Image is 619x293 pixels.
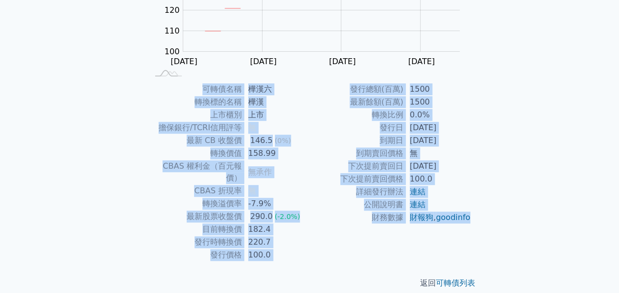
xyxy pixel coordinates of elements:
[248,123,256,132] span: 無
[275,137,291,145] span: (0%)
[310,211,404,224] td: 財務數據
[164,47,180,56] tspan: 100
[248,135,275,146] div: 146.5
[242,96,310,109] td: 樺漢
[570,246,619,293] div: 聊天小工具
[250,57,276,66] tspan: [DATE]
[404,109,471,121] td: 0.0%
[248,211,275,222] div: 290.0
[436,278,475,288] a: 可轉債列表
[148,223,242,236] td: 目前轉換價
[310,198,404,211] td: 公開說明書
[570,246,619,293] iframe: Chat Widget
[248,167,272,177] span: 無承作
[148,197,242,210] td: 轉換溢價率
[329,57,356,66] tspan: [DATE]
[148,210,242,223] td: 最新股票收盤價
[148,121,242,134] td: 擔保銀行/TCRI信用評等
[310,173,404,185] td: 下次提前賣回價格
[310,134,404,147] td: 到期日
[410,187,425,196] a: 連結
[242,223,310,236] td: 182.4
[164,26,180,36] tspan: 110
[310,121,404,134] td: 發行日
[148,109,242,121] td: 上市櫃別
[242,249,310,261] td: 100.0
[310,83,404,96] td: 發行總額(百萬)
[148,134,242,147] td: 最新 CB 收盤價
[404,96,471,109] td: 1500
[310,109,404,121] td: 轉換比例
[404,121,471,134] td: [DATE]
[242,109,310,121] td: 上市
[310,160,404,173] td: 下次提前賣回日
[242,236,310,249] td: 220.7
[404,83,471,96] td: 1500
[170,57,197,66] tspan: [DATE]
[404,173,471,185] td: 100.0
[408,57,435,66] tspan: [DATE]
[275,213,300,220] span: (-2.0%)
[404,147,471,160] td: 無
[410,213,433,222] a: 財報狗
[148,160,242,184] td: CBAS 權利金（百元報價）
[242,197,310,210] td: -7.9%
[148,96,242,109] td: 轉換標的名稱
[410,200,425,209] a: 連結
[404,211,471,224] td: ,
[310,96,404,109] td: 最新餘額(百萬)
[404,134,471,147] td: [DATE]
[148,147,242,160] td: 轉換價值
[164,5,180,15] tspan: 120
[148,236,242,249] td: 發行時轉換價
[404,160,471,173] td: [DATE]
[148,249,242,261] td: 發行價格
[310,147,404,160] td: 到期賣回價格
[242,83,310,96] td: 樺漢六
[148,83,242,96] td: 可轉債名稱
[248,186,256,195] span: 無
[136,277,483,289] p: 返回
[310,185,404,198] td: 詳細發行辦法
[148,184,242,197] td: CBAS 折現率
[242,147,310,160] td: 158.99
[436,213,470,222] a: goodinfo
